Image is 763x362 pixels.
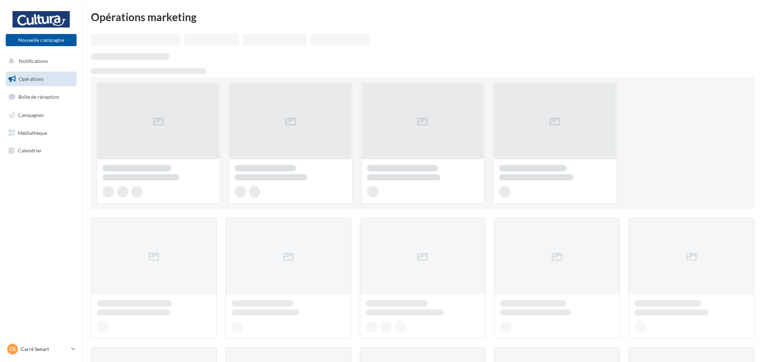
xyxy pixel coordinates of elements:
[4,108,78,123] a: Campagnes
[6,342,77,356] a: CS Carré Senart
[18,112,44,118] span: Campagnes
[91,11,754,22] div: Opérations marketing
[21,346,68,353] p: Carré Senart
[4,143,78,158] a: Calendrier
[6,34,77,46] button: Nouvelle campagne
[4,89,78,104] a: Boîte de réception
[18,147,42,153] span: Calendrier
[4,72,78,87] a: Opérations
[18,94,59,100] span: Boîte de réception
[19,58,48,64] span: Notifications
[19,76,44,82] span: Opérations
[10,346,16,353] span: CS
[18,129,47,136] span: Médiathèque
[4,54,75,69] button: Notifications
[4,126,78,141] a: Médiathèque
